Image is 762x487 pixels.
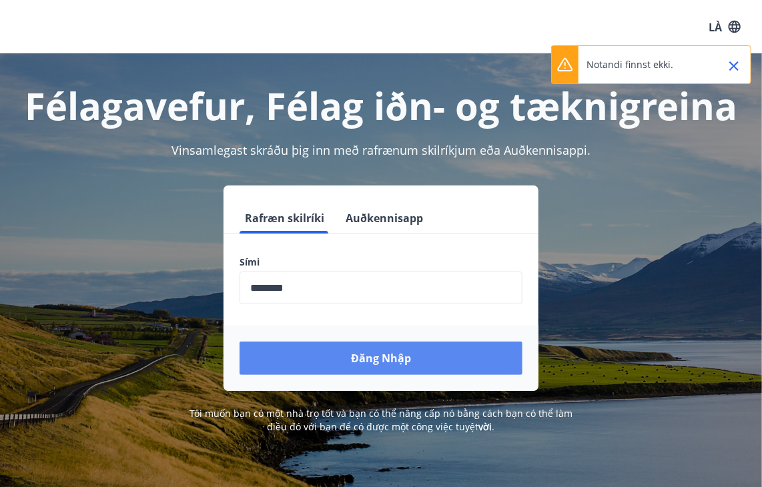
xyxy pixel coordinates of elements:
font: Félagavefur, Félag iðn- og tæknigreina [25,80,737,131]
button: LÀ [703,14,746,39]
a: vời [479,420,492,433]
font: Sími [240,256,260,268]
font: Vinsamlegast skráðu þig inn með rafrænum skilríkjum eða Auðkennisappi. [171,142,591,158]
button: Đóng [723,55,745,77]
font: Đăng nhập [351,352,411,366]
font: LÀ [709,19,722,34]
button: Đăng nhập [240,342,522,375]
font: . [492,420,495,433]
font: Notandi finnst ekki. [587,58,673,71]
font: Auðkennisapp [346,211,423,225]
font: Rafræn skilríki [245,211,324,225]
font: Tôi muốn bạn có một nhà trọ tốt và bạn có thể nâng cấp nó bằng cách bạn có thể làm điều đó với bạ... [189,407,573,433]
